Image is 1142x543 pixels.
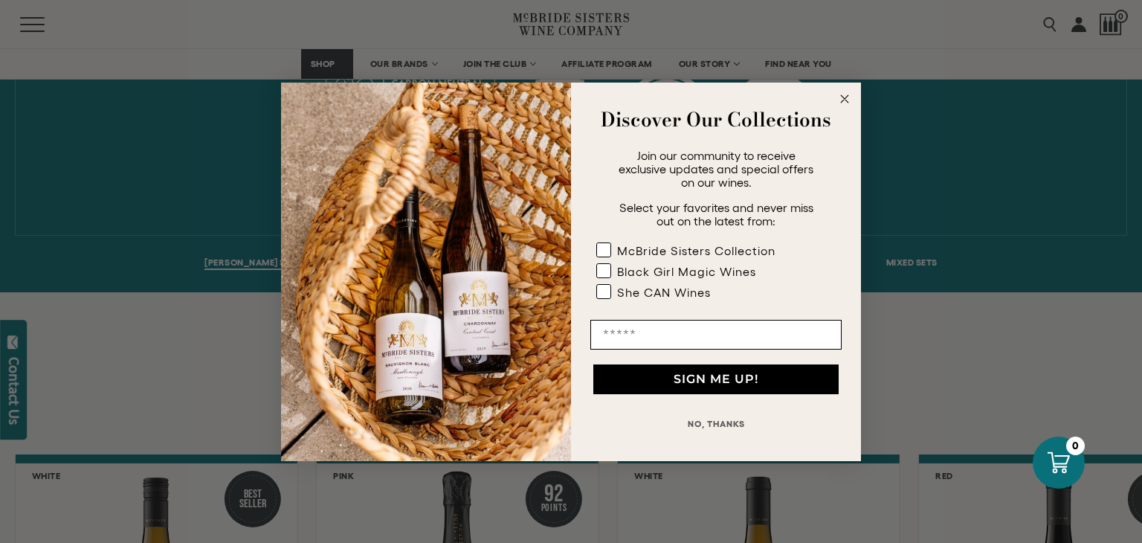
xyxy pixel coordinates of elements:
button: Close dialog [836,90,854,108]
div: Black Girl Magic Wines [617,265,756,278]
div: McBride Sisters Collection [617,244,775,257]
strong: Discover Our Collections [601,105,831,134]
span: Join our community to receive exclusive updates and special offers on our wines. [619,149,813,189]
button: SIGN ME UP! [593,364,839,394]
span: Select your favorites and never miss out on the latest from: [619,201,813,228]
div: She CAN Wines [617,286,711,299]
div: 0 [1066,437,1085,455]
button: NO, THANKS [590,409,842,439]
img: 42653730-7e35-4af7-a99d-12bf478283cf.jpeg [281,83,571,461]
input: Email [590,320,842,350]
